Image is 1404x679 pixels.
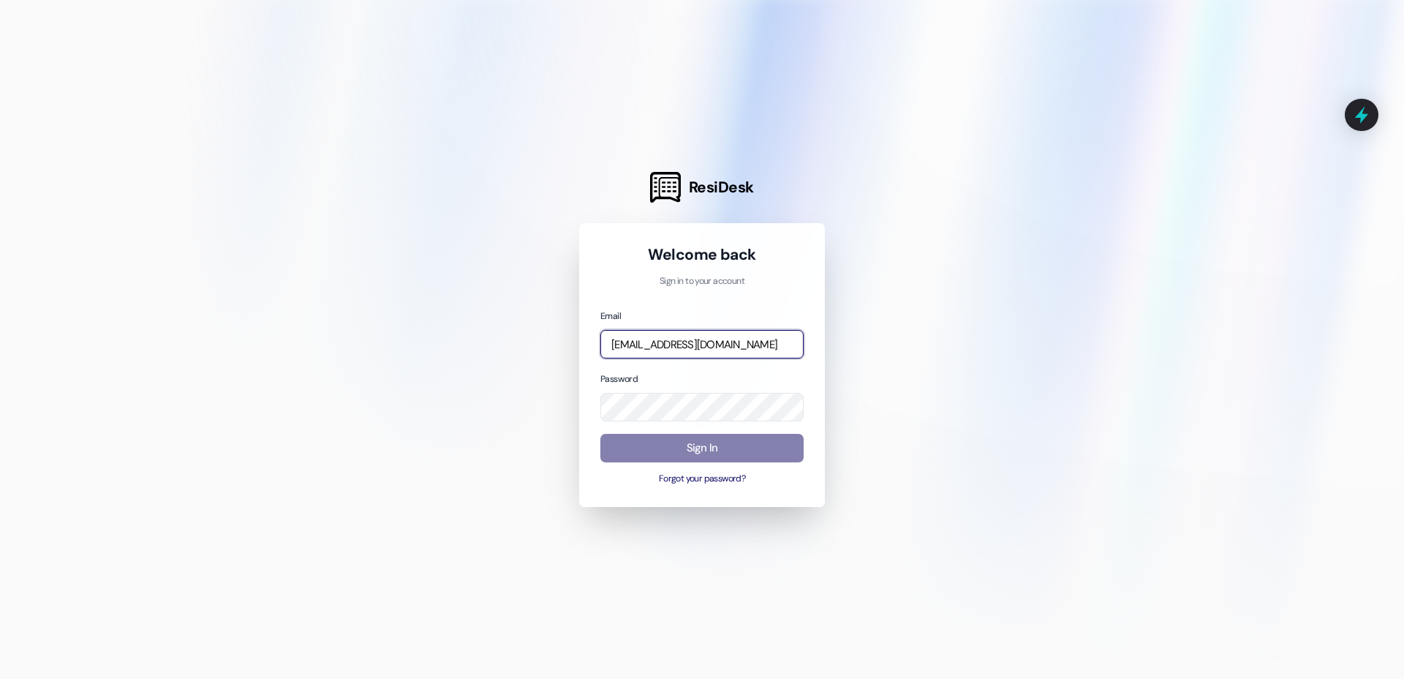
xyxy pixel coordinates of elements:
[600,373,638,385] label: Password
[600,310,621,322] label: Email
[600,244,804,265] h1: Welcome back
[600,275,804,288] p: Sign in to your account
[600,434,804,462] button: Sign In
[650,172,681,203] img: ResiDesk Logo
[600,330,804,359] input: name@example.com
[689,177,754,198] span: ResiDesk
[600,473,804,486] button: Forgot your password?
